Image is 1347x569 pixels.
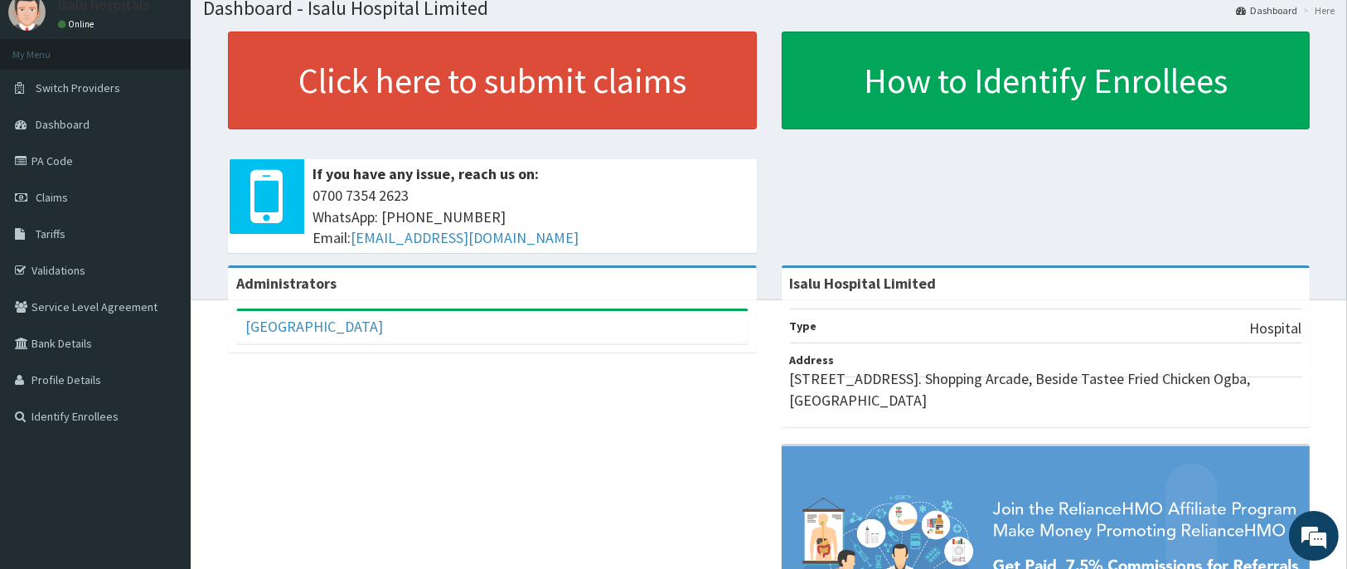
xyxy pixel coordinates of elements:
div: Minimize live chat window [272,8,312,48]
a: Online [58,18,98,30]
b: Administrators [236,274,337,293]
span: Tariffs [36,226,65,241]
span: We're online! [96,176,229,343]
span: Claims [36,190,68,205]
span: 0700 7354 2623 WhatsApp: [PHONE_NUMBER] Email: [313,185,749,249]
a: [GEOGRAPHIC_DATA] [245,317,383,336]
img: d_794563401_company_1708531726252_794563401 [31,83,67,124]
b: Type [790,319,817,333]
b: Address [790,353,835,367]
a: [EMAIL_ADDRESS][DOMAIN_NAME] [351,228,579,247]
span: Switch Providers [36,80,120,95]
b: If you have any issue, reach us on: [313,164,539,183]
span: Dashboard [36,117,90,132]
div: Chat with us now [86,93,279,114]
li: Here [1299,3,1335,17]
a: Dashboard [1236,3,1297,17]
p: [STREET_ADDRESS]. Shopping Arcade, Beside Tastee Fried Chicken Ogba, [GEOGRAPHIC_DATA] [790,368,1302,411]
strong: Isalu Hospital Limited [790,274,937,293]
a: Click here to submit claims [228,32,757,129]
textarea: Type your message and hit 'Enter' [8,387,316,445]
p: Hospital [1249,318,1301,339]
a: How to Identify Enrollees [782,32,1311,129]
